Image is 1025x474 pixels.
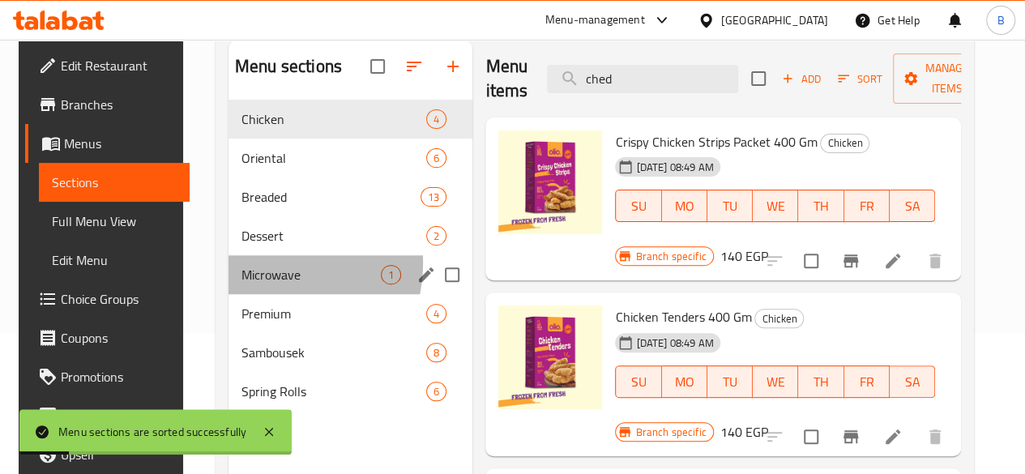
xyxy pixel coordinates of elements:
[361,49,395,83] span: Select all sections
[382,267,400,283] span: 1
[52,250,177,270] span: Edit Menu
[629,425,712,440] span: Branch specific
[241,109,426,129] span: Chicken
[61,328,177,348] span: Coupons
[662,190,707,222] button: MO
[630,335,720,351] span: [DATE] 08:49 AM
[25,46,190,85] a: Edit Restaurant
[52,211,177,231] span: Full Menu View
[615,130,817,154] span: Crispy Chicken Strips Packet 400 Gm
[775,66,827,92] button: Add
[414,263,438,287] button: edit
[720,245,768,267] h6: 140 EGP
[714,370,746,394] span: TU
[61,56,177,75] span: Edit Restaurant
[241,343,426,362] span: Sambousek
[228,216,472,255] div: Dessert2
[827,66,893,92] span: Sort items
[426,382,446,401] div: items
[25,280,190,318] a: Choice Groups
[427,112,446,127] span: 4
[629,249,712,264] span: Branch specific
[714,194,746,218] span: TU
[228,177,472,216] div: Breaded13
[805,194,837,218] span: TH
[228,333,472,372] div: Sambousek8
[241,304,426,323] span: Premium
[831,241,870,280] button: Branch-specific-item
[741,62,775,96] span: Select section
[228,294,472,333] div: Premium4
[241,226,426,246] div: Dessert
[615,190,661,222] button: SU
[381,265,401,284] div: items
[61,95,177,114] span: Branches
[61,445,177,464] span: Upsell
[485,54,527,103] h2: Menu items
[896,194,929,218] span: SA
[228,139,472,177] div: Oriental6
[883,251,903,271] a: Edit menu item
[241,382,426,401] span: Spring Rolls
[834,66,886,92] button: Sort
[241,148,426,168] span: Oriental
[228,93,472,417] nav: Menu sections
[615,305,751,329] span: Chicken Tenders 400 Gm
[426,304,446,323] div: items
[759,194,792,218] span: WE
[433,47,472,86] button: Add section
[890,365,935,398] button: SA
[58,423,246,441] div: Menu sections are sorted successfully
[916,417,955,456] button: delete
[916,241,955,280] button: delete
[798,190,843,222] button: TH
[547,65,738,93] input: search
[668,370,701,394] span: MO
[39,241,190,280] a: Edit Menu
[228,255,472,294] div: Microwave1edit
[821,134,869,152] span: Chicken
[61,367,177,386] span: Promotions
[235,54,342,79] h2: Menu sections
[25,318,190,357] a: Coupons
[61,289,177,309] span: Choice Groups
[630,160,720,175] span: [DATE] 08:49 AM
[64,134,177,153] span: Menus
[755,310,803,328] span: Chicken
[779,70,823,88] span: Add
[662,365,707,398] button: MO
[427,228,446,244] span: 2
[997,11,1004,29] span: B
[794,420,828,454] span: Select to update
[52,173,177,192] span: Sections
[498,305,602,409] img: Chicken Tenders 400 Gm
[395,47,433,86] span: Sort sections
[805,370,837,394] span: TH
[427,384,446,399] span: 6
[427,306,446,322] span: 4
[794,244,828,278] span: Select to update
[759,370,792,394] span: WE
[545,11,645,30] div: Menu-management
[25,85,190,124] a: Branches
[851,194,883,218] span: FR
[721,11,828,29] div: [GEOGRAPHIC_DATA]
[25,124,190,163] a: Menus
[883,427,903,446] a: Edit menu item
[890,190,935,222] button: SA
[421,190,446,205] span: 13
[426,226,446,246] div: items
[25,357,190,396] a: Promotions
[896,370,929,394] span: SA
[61,406,177,425] span: Menu disclaimer
[798,365,843,398] button: TH
[753,190,798,222] button: WE
[25,435,190,474] a: Upsell
[228,372,472,411] div: Spring Rolls6
[39,163,190,202] a: Sections
[844,365,890,398] button: FR
[906,58,989,99] span: Manage items
[427,151,446,166] span: 6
